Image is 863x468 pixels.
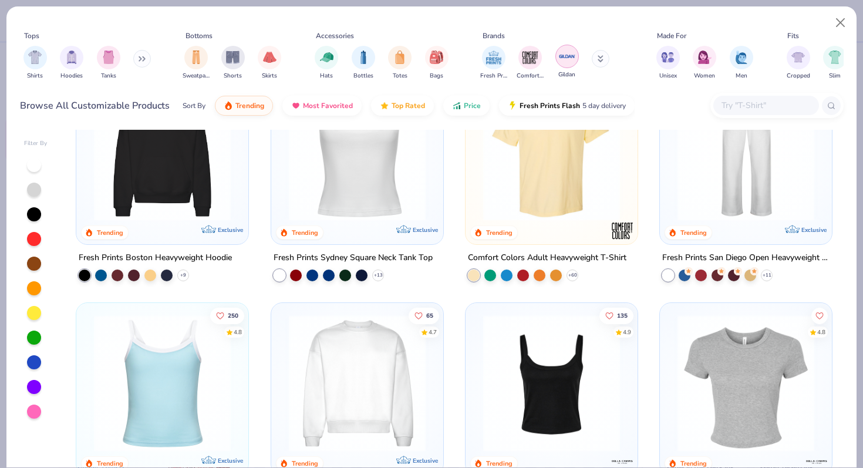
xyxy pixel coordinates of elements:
div: filter for Totes [388,46,412,80]
div: filter for Hoodies [60,46,83,80]
div: filter for Bottles [352,46,375,80]
div: filter for Shirts [23,46,47,80]
img: e55d29c3-c55d-459c-bfd9-9b1c499ab3c6 [626,84,774,221]
img: most_fav.gif [291,101,301,110]
span: Skirts [262,72,277,80]
span: + 13 [373,272,382,279]
span: Tanks [101,72,116,80]
button: Close [830,12,852,34]
div: Bottoms [186,31,213,41]
div: filter for Skirts [258,46,281,80]
button: filter button [258,46,281,80]
span: Men [736,72,747,80]
div: filter for Women [693,46,716,80]
div: Browse All Customizable Products [20,99,170,113]
div: filter for Fresh Prints [480,46,507,80]
span: Top Rated [392,101,425,110]
button: filter button [823,46,847,80]
span: + 60 [568,272,577,279]
span: + 11 [763,272,771,279]
span: Comfort Colors [517,72,544,80]
span: 65 [426,312,433,318]
span: Exclusive [801,226,827,234]
button: filter button [480,46,507,80]
div: 4.7 [428,328,436,336]
button: filter button [693,46,716,80]
img: Women Image [698,50,712,64]
span: Hats [320,72,333,80]
img: Cropped Image [791,50,805,64]
div: Fresh Prints San Diego Open Heavyweight Sweatpants [662,251,830,265]
img: Shirts Image [28,50,42,64]
img: Slim Image [828,50,841,64]
img: Men Image [735,50,748,64]
button: Top Rated [371,96,434,116]
div: Made For [657,31,686,41]
span: Bags [430,72,443,80]
span: Women [694,72,715,80]
img: 8af284bf-0d00-45ea-9003-ce4b9a3194ad [477,314,626,451]
span: Fresh Prints Flash [520,101,580,110]
img: aa15adeb-cc10-480b-b531-6e6e449d5067 [672,314,820,451]
button: Like [210,307,244,324]
button: filter button [730,46,753,80]
button: filter button [352,46,375,80]
div: Filter By [24,139,48,148]
div: filter for Bags [425,46,449,80]
div: Tops [24,31,39,41]
div: filter for Shorts [221,46,245,80]
span: Gildan [558,70,575,79]
span: + 9 [180,272,186,279]
img: 029b8af0-80e6-406f-9fdc-fdf898547912 [477,84,626,221]
img: Skirts Image [263,50,277,64]
img: flash.gif [508,101,517,110]
img: 63ed7c8a-03b3-4701-9f69-be4b1adc9c5f [431,84,580,221]
img: 9145e166-e82d-49ae-94f7-186c20e691c9 [431,314,580,451]
div: 4.8 [817,328,825,336]
img: Hoodies Image [65,50,78,64]
span: Totes [393,72,407,80]
button: filter button [183,46,210,80]
div: 4.8 [234,328,242,336]
button: filter button [388,46,412,80]
button: filter button [555,46,579,80]
img: Comfort Colors Image [521,49,539,66]
div: Brands [483,31,505,41]
span: Exclusive [413,457,438,464]
div: filter for Cropped [787,46,810,80]
button: filter button [517,46,544,80]
span: 5 day delivery [582,99,626,113]
img: Tanks Image [102,50,115,64]
img: 91acfc32-fd48-4d6b-bdad-a4c1a30ac3fc [88,84,237,221]
img: Fresh Prints Image [485,49,503,66]
span: 250 [228,312,238,318]
span: Price [464,101,481,110]
button: Fresh Prints Flash5 day delivery [499,96,635,116]
span: Hoodies [60,72,83,80]
button: filter button [425,46,449,80]
span: Sweatpants [183,72,210,80]
span: Cropped [787,72,810,80]
img: trending.gif [224,101,233,110]
img: Bottles Image [357,50,370,64]
img: Comfort Colors logo [611,219,634,243]
button: filter button [221,46,245,80]
img: TopRated.gif [380,101,389,110]
div: filter for Men [730,46,753,80]
img: Unisex Image [661,50,675,64]
input: Try "T-Shirt" [720,99,811,112]
span: Slim [829,72,841,80]
button: Most Favorited [282,96,362,116]
button: filter button [656,46,680,80]
span: Trending [235,101,264,110]
div: filter for Tanks [97,46,120,80]
div: Fresh Prints Sydney Square Neck Tank Top [274,251,433,265]
img: 80dc4ece-0e65-4f15-94a6-2a872a258fbd [626,314,774,451]
span: Exclusive [218,226,244,234]
button: filter button [60,46,83,80]
img: Shorts Image [226,50,240,64]
div: filter for Comfort Colors [517,46,544,80]
div: Accessories [316,31,354,41]
span: Unisex [659,72,677,80]
img: Gildan Image [558,48,576,65]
